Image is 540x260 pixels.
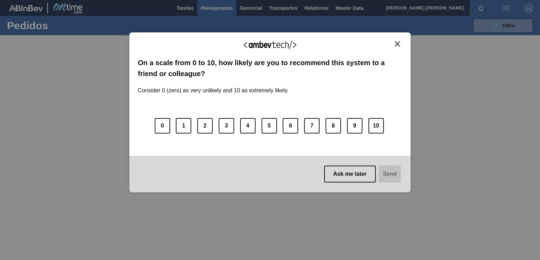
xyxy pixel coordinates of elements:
button: 3 [219,118,234,134]
button: 1 [176,118,191,134]
label: Consider 0 (zero) as very unlikely and 10 as extremely likely. [138,79,289,94]
button: 5 [262,118,277,134]
button: 9 [347,118,362,134]
button: Close [393,41,402,47]
button: 0 [155,118,170,134]
button: Ask me later [324,166,376,182]
img: Close [395,41,400,47]
label: On a scale from 0 to 10, how likely are you to recommend this system to a friend or colleague? [138,57,402,79]
button: 7 [304,118,320,134]
img: Logo Ambevtech [244,41,296,49]
button: 2 [197,118,213,134]
button: 8 [326,118,341,134]
button: 10 [368,118,384,134]
button: 4 [240,118,256,134]
button: 6 [283,118,298,134]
